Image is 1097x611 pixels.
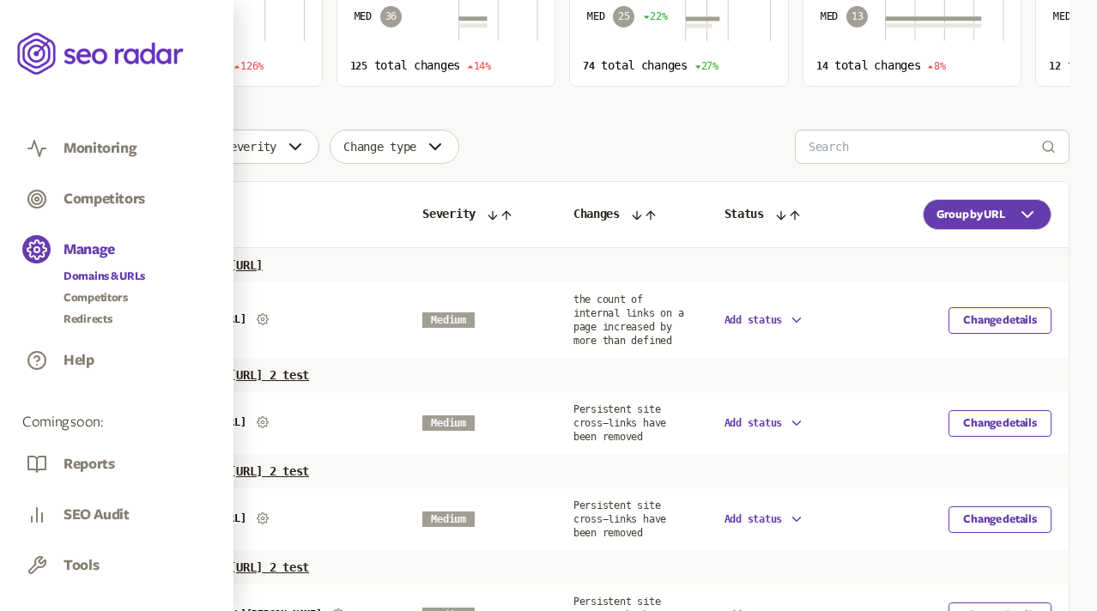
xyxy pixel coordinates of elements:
button: Add status [724,415,805,431]
span: Add status [724,513,783,525]
button: Help [64,351,94,370]
a: the count of internal links on a page increased by more than defined [573,293,683,347]
input: Search [809,130,1041,163]
button: Manage [64,240,115,259]
span: 8% [927,60,946,72]
span: 12 [1049,60,1061,72]
span: Medium [422,415,475,431]
button: Change type [330,130,459,164]
button: Severity [209,130,319,164]
span: MED [587,9,604,23]
span: MED [355,9,372,23]
span: 13 [846,6,868,27]
button: Add status [724,511,805,527]
span: Medium [422,511,475,527]
span: 126% [233,60,264,72]
button: Change details [949,307,1052,334]
span: 36 [380,6,402,27]
th: Changes [556,182,707,248]
span: MED [821,9,838,23]
span: Group by URL [936,208,1005,221]
p: total changes [583,58,775,73]
p: total changes [350,58,542,73]
span: Medium [422,312,475,328]
th: Target URL [104,182,405,248]
button: Add status [724,312,805,328]
button: Change details [949,506,1052,533]
th: Status [707,182,883,248]
a: Competitors [22,185,211,217]
span: 27% [694,60,718,72]
span: Add status [724,417,783,429]
span: 22% [643,9,667,23]
span: 25 [613,6,634,27]
th: Severity [405,182,556,248]
span: Change type [343,140,416,154]
button: Competitors [64,190,145,209]
a: Domains & URLs [64,268,145,285]
span: 14 [816,60,828,72]
span: 14% [467,60,491,72]
a: Persistent site cross-links have been removed [573,499,666,539]
button: Change details [949,410,1052,437]
span: Coming soon: [22,413,211,433]
button: Monitoring [64,139,136,158]
p: total changes [816,58,1009,73]
a: Redirects [64,311,145,328]
span: 125 [350,60,367,72]
span: Severity [223,140,276,154]
a: Persistent site cross-links have been removed [573,403,666,443]
a: Competitors [64,289,145,306]
span: MED [1053,9,1070,23]
button: Group by URL [923,199,1052,230]
span: Add status [724,314,783,326]
span: 74 [583,60,595,72]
